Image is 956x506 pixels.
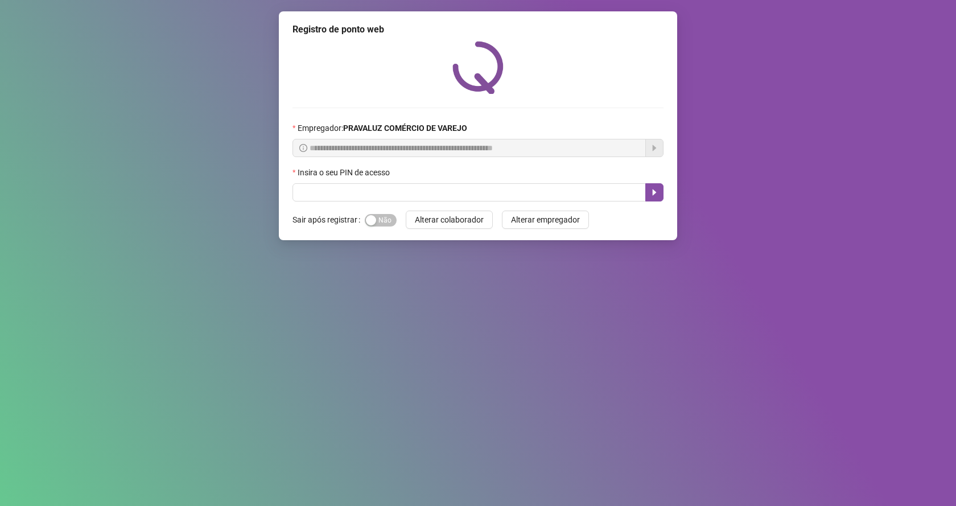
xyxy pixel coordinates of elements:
button: Alterar empregador [502,211,589,229]
span: Alterar colaborador [415,213,484,226]
span: Alterar empregador [511,213,580,226]
strong: PRAVALUZ COMÉRCIO DE VAREJO [343,124,467,133]
label: Sair após registrar [292,211,365,229]
span: info-circle [299,144,307,152]
div: Registro de ponto web [292,23,664,36]
button: Alterar colaborador [406,211,493,229]
img: QRPoint [452,41,504,94]
label: Insira o seu PIN de acesso [292,166,397,179]
span: caret-right [650,188,659,197]
span: Empregador : [298,122,467,134]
